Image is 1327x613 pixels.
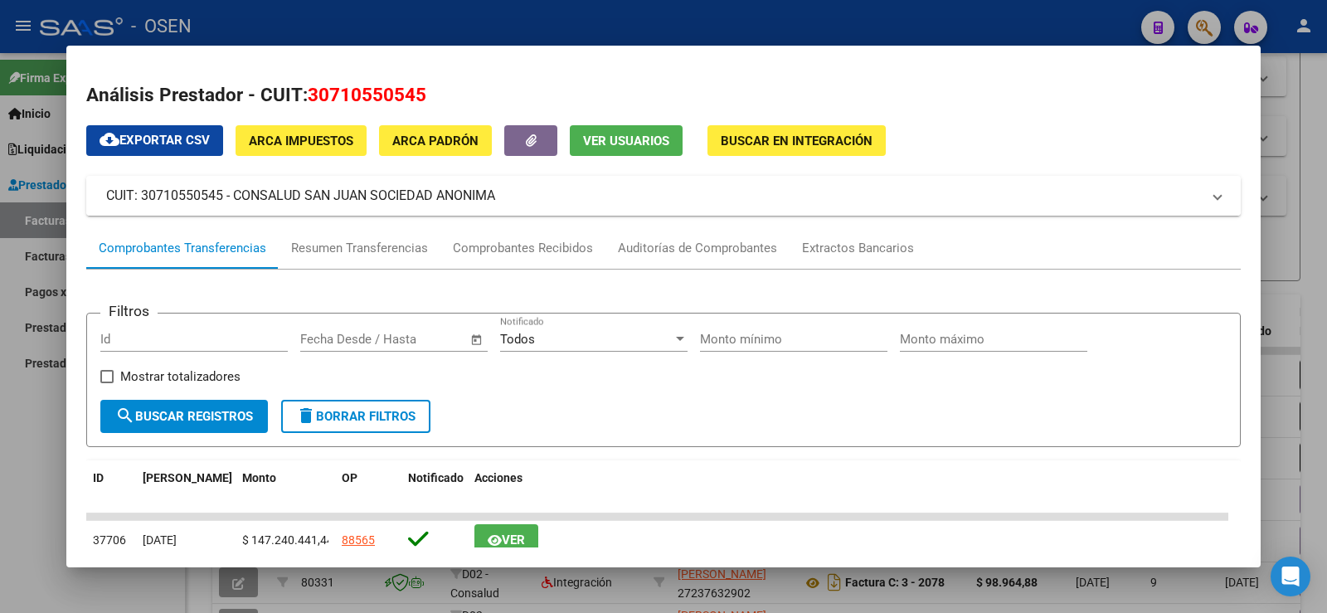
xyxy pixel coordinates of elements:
span: [PERSON_NAME] [143,471,232,484]
span: Mostrar totalizadores [120,367,241,387]
div: Comprobantes Recibidos [453,239,593,258]
div: Open Intercom Messenger [1271,557,1310,596]
h2: Análisis Prestador - CUIT: [86,81,1241,109]
mat-icon: search [115,406,135,426]
input: Fecha inicio [300,332,367,347]
div: Comprobantes Transferencias [99,239,266,258]
span: Acciones [474,471,523,484]
span: Monto [242,471,276,484]
button: Buscar Registros [100,400,268,433]
button: ARCA Padrón [379,125,492,156]
button: Open calendar [468,330,487,349]
span: Buscar Registros [115,409,253,424]
span: Ver [502,533,525,547]
button: Ver Usuarios [570,125,683,156]
span: Exportar CSV [100,133,210,148]
h3: Filtros [100,300,158,322]
span: ARCA Impuestos [249,134,353,148]
span: ID [93,471,104,484]
mat-icon: cloud_download [100,129,119,149]
button: Borrar Filtros [281,400,430,433]
datatable-header-cell: Notificado [401,460,468,515]
span: Buscar en Integración [721,134,873,148]
datatable-header-cell: Fecha T. [136,460,236,515]
span: Notificado [408,471,464,484]
span: Borrar Filtros [296,409,416,424]
datatable-header-cell: ID [86,460,136,515]
datatable-header-cell: Monto [236,460,335,515]
span: 37706 [93,533,126,547]
div: Resumen Transferencias [291,239,428,258]
span: ARCA Padrón [392,134,479,148]
mat-icon: delete [296,406,316,426]
div: Extractos Bancarios [802,239,914,258]
button: Exportar CSV [86,125,223,156]
span: OP [342,471,357,484]
datatable-header-cell: Acciones [468,460,1228,515]
a: 88565 [342,533,375,547]
span: Ver Usuarios [583,134,669,148]
input: Fecha fin [382,332,463,347]
div: Auditorías de Comprobantes [618,239,777,258]
button: Buscar en Integración [707,125,886,156]
span: $ 147.240.441,44 [242,533,333,547]
mat-panel-title: CUIT: 30710550545 - CONSALUD SAN JUAN SOCIEDAD ANONIMA [106,186,1201,206]
span: Todos [500,332,535,347]
button: Ver [474,524,538,555]
datatable-header-cell: OP [335,460,401,515]
span: 30710550545 [308,84,426,105]
button: ARCA Impuestos [236,125,367,156]
mat-expansion-panel-header: CUIT: 30710550545 - CONSALUD SAN JUAN SOCIEDAD ANONIMA [86,176,1241,216]
span: [DATE] [143,533,177,547]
